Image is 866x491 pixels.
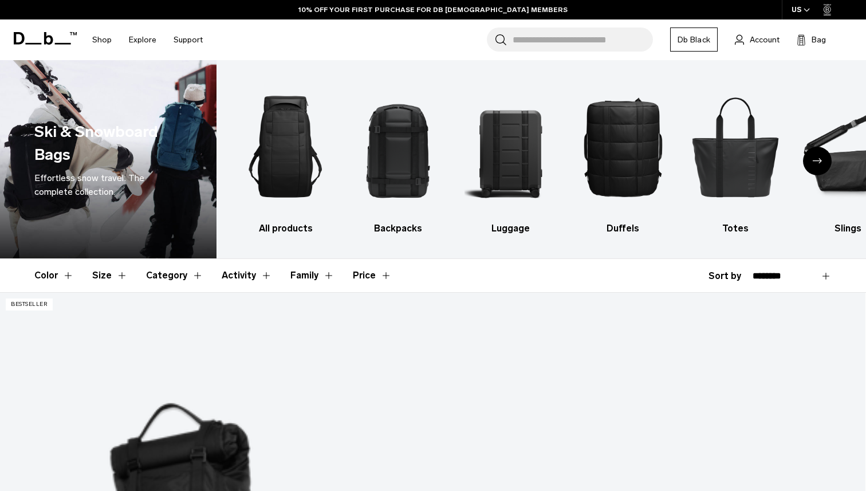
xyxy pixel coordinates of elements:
[735,33,780,46] a: Account
[750,34,780,46] span: Account
[689,77,781,235] a: Db Totes
[239,77,332,235] a: Db All products
[352,77,444,235] li: 2 / 10
[6,298,53,311] p: Bestseller
[92,259,128,292] button: Toggle Filter
[239,222,332,235] h3: All products
[352,77,444,216] img: Db
[465,77,557,235] a: Db Luggage
[465,77,557,216] img: Db
[290,259,334,292] button: Toggle Filter
[84,19,211,60] nav: Main Navigation
[92,19,112,60] a: Shop
[34,120,178,167] h1: Ski & Snowboard Bags
[797,33,826,46] button: Bag
[222,259,272,292] button: Toggle Filter
[689,77,781,235] li: 5 / 10
[577,77,669,216] img: Db
[298,5,568,15] a: 10% OFF YOUR FIRST PURCHASE FOR DB [DEMOGRAPHIC_DATA] MEMBERS
[689,222,781,235] h3: Totes
[239,77,332,235] li: 1 / 10
[174,19,203,60] a: Support
[352,222,444,235] h3: Backpacks
[129,19,156,60] a: Explore
[34,259,74,292] button: Toggle Filter
[34,172,144,197] span: Effortless snow travel: The complete collection.
[352,77,444,235] a: Db Backpacks
[577,77,669,235] li: 4 / 10
[689,77,781,216] img: Db
[670,28,718,52] a: Db Black
[353,259,392,292] button: Toggle Price
[465,222,557,235] h3: Luggage
[803,147,832,175] div: Next slide
[812,34,826,46] span: Bag
[577,77,669,235] a: Db Duffels
[146,259,203,292] button: Toggle Filter
[577,222,669,235] h3: Duffels
[465,77,557,235] li: 3 / 10
[239,77,332,216] img: Db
